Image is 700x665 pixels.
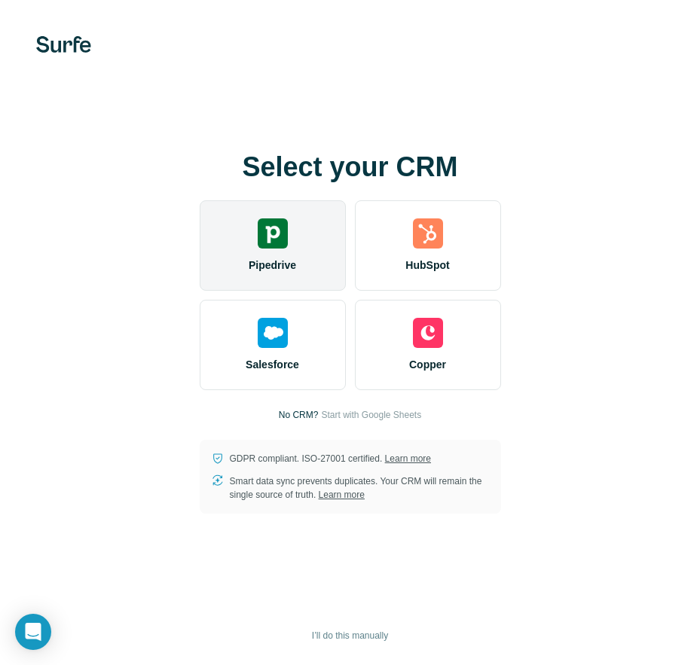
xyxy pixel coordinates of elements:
span: Salesforce [246,357,299,372]
img: salesforce's logo [258,318,288,348]
p: GDPR compliant. ISO-27001 certified. [230,452,431,465]
a: Learn more [385,453,431,464]
a: Learn more [319,490,365,500]
span: Copper [409,357,446,372]
img: hubspot's logo [413,218,443,249]
img: Surfe's logo [36,36,91,53]
span: I’ll do this manually [312,629,388,642]
span: Pipedrive [249,258,296,273]
p: No CRM? [279,408,319,422]
div: Open Intercom Messenger [15,614,51,650]
button: I’ll do this manually [301,624,399,647]
h1: Select your CRM [200,152,501,182]
img: copper's logo [413,318,443,348]
img: pipedrive's logo [258,218,288,249]
span: HubSpot [405,258,449,273]
p: Smart data sync prevents duplicates. Your CRM will remain the single source of truth. [230,474,489,502]
button: Start with Google Sheets [321,408,421,422]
